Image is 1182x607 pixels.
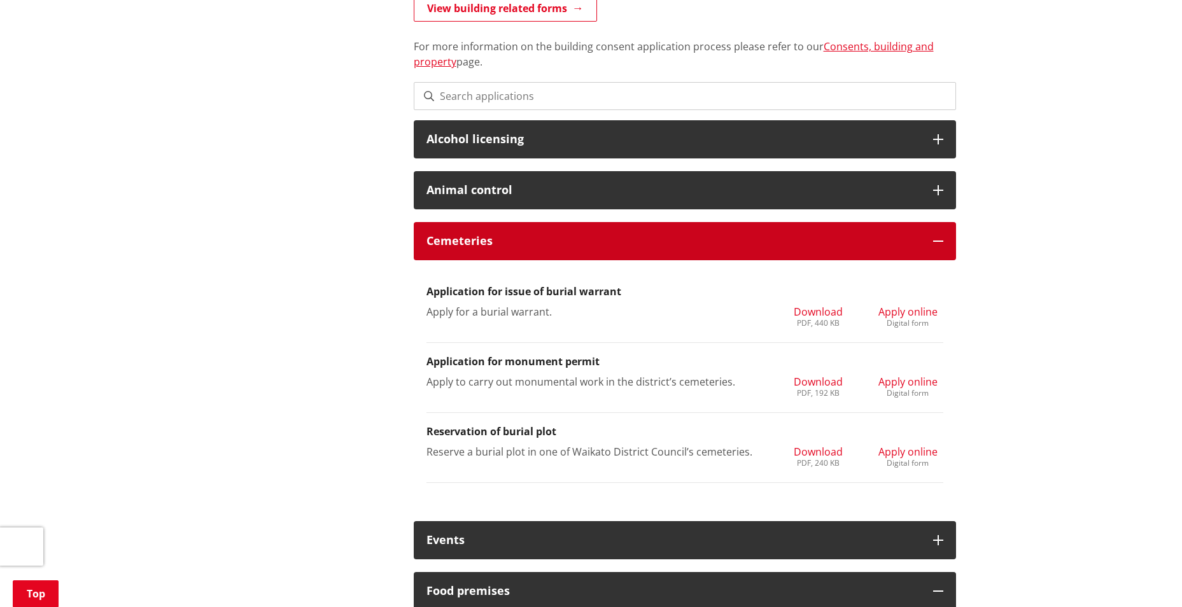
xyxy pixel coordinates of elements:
p: Apply for a burial warrant. [426,304,764,319]
div: PDF, 440 KB [794,319,843,327]
a: Apply online Digital form [878,304,938,327]
a: Apply online Digital form [878,374,938,397]
span: Apply online [878,445,938,459]
a: Top [13,580,59,607]
a: Download PDF, 240 KB [794,444,843,467]
h3: Application for issue of burial warrant [426,286,943,298]
a: Download PDF, 192 KB [794,374,843,397]
div: Digital form [878,389,938,397]
h3: Food premises [426,585,920,597]
a: Apply online Digital form [878,444,938,467]
span: Apply online [878,375,938,389]
span: Download [794,445,843,459]
p: For more information on the building consent application process please refer to our page. [414,24,956,69]
h3: Reservation of burial plot [426,426,943,438]
p: Reserve a burial plot in one of Waikato District Council’s cemeteries. [426,444,764,459]
div: Digital form [878,319,938,327]
div: PDF, 192 KB [794,389,843,397]
iframe: Messenger Launcher [1123,554,1169,599]
p: Apply to carry out monumental work in the district’s cemeteries. [426,374,764,389]
input: Search applications [414,82,956,110]
h3: Animal control [426,184,920,197]
a: Download PDF, 440 KB [794,304,843,327]
h3: Alcohol licensing [426,133,920,146]
h3: Application for monument permit [426,356,943,368]
span: Apply online [878,305,938,319]
span: Download [794,375,843,389]
div: PDF, 240 KB [794,459,843,467]
h3: Cemeteries [426,235,920,248]
div: Digital form [878,459,938,467]
h3: Events [426,534,920,547]
a: Consents, building and property [414,39,934,69]
span: Download [794,305,843,319]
